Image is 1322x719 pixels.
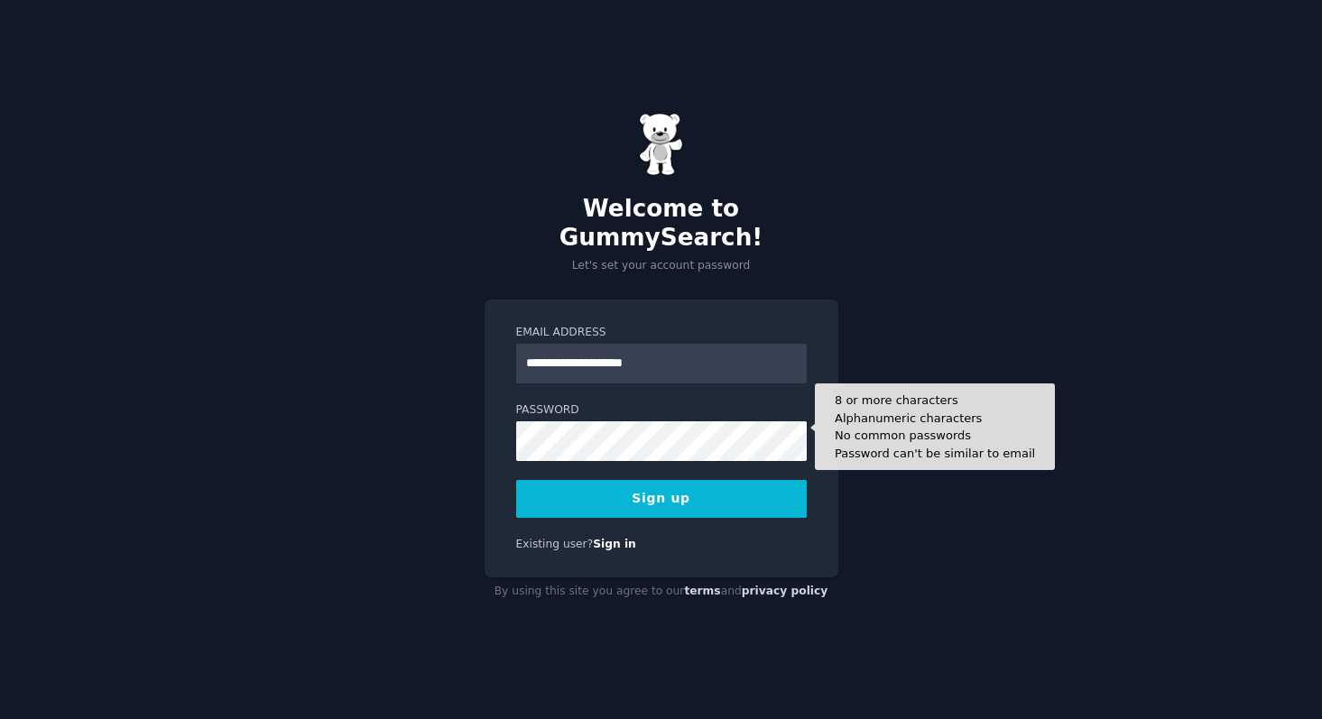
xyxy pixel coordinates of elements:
[516,480,807,518] button: Sign up
[516,325,807,341] label: Email Address
[516,538,594,550] span: Existing user?
[742,585,828,597] a: privacy policy
[516,402,807,419] label: Password
[485,577,838,606] div: By using this site you agree to our and
[485,258,838,274] p: Let's set your account password
[639,113,684,176] img: Gummy Bear
[684,585,720,597] a: terms
[485,195,838,252] h2: Welcome to GummySearch!
[593,538,636,550] a: Sign in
